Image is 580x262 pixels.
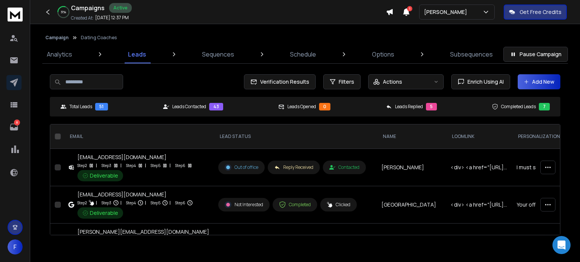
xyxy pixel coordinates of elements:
[42,45,77,63] a: Analytics
[102,199,111,207] p: Step 3
[128,50,146,59] p: Leads
[77,228,209,236] div: [PERSON_NAME][EMAIL_ADDRESS][DOMAIN_NAME]
[95,15,129,21] p: [DATE] 12:37 PM
[323,74,361,89] button: Filters
[287,104,316,110] p: Leads Opened
[512,149,578,186] td: I must say you have a really long list of Testimonials on your IG Highlights, which is awesome.
[209,103,223,110] div: 43
[503,47,568,62] button: Pause Campaign
[8,239,23,254] button: F
[202,50,234,59] p: Sequences
[96,162,97,169] p: |
[6,120,22,135] a: 8
[504,5,567,20] button: Get Free Credits
[81,35,117,41] p: Dating Coaches
[90,172,118,179] span: Deliverable
[446,186,512,224] td: <div> <a href="[URL][DOMAIN_NAME]"> <p>4 Video For Albany - Watch Video</p> </a> <a href="[URL][D...
[319,103,330,110] div: 0
[383,78,402,86] p: Actions
[8,8,23,21] img: logo
[512,186,578,224] td: Your offer and [PERSON_NAME] store are really well designed, Did you build it by yourself?
[539,103,550,110] div: 7
[172,104,206,110] p: Leads Contacted
[407,6,412,11] span: 1
[69,104,92,110] p: Total Leads
[45,35,69,41] button: Campaign
[47,50,72,59] p: Analytics
[512,224,578,261] td: The last post you did was on [DATE], is there a reason you stopped posting?
[512,124,578,149] th: personalization
[274,164,313,170] div: Reply Received
[71,3,105,12] h1: Campaigns
[71,15,94,21] p: Created At:
[290,50,316,59] p: Schedule
[151,162,160,169] p: Step 5
[197,45,239,63] a: Sequences
[257,78,309,86] span: Verification Results
[14,120,20,126] p: 8
[225,164,258,171] div: Out of office
[327,202,350,208] div: Clicked
[61,10,66,14] p: 31 %
[451,74,510,89] button: Enrich Using AI
[225,201,263,208] div: Not Interested
[339,78,354,86] span: Filters
[77,199,87,207] p: Step 2
[395,104,423,110] p: Leads Replied
[214,124,377,149] th: LEAD STATUS
[279,201,311,208] div: Completed
[120,162,122,169] p: |
[377,124,446,149] th: NAME
[120,199,122,207] p: |
[446,124,512,149] th: LoomLink
[520,8,561,16] p: Get Free Credits
[109,3,132,13] div: Active
[329,164,359,170] div: Contacted
[145,162,146,169] p: |
[285,45,321,63] a: Schedule
[77,191,193,198] div: [EMAIL_ADDRESS][DOMAIN_NAME]
[77,162,87,169] p: Step 2
[175,199,185,207] p: Step 6
[372,50,394,59] p: Options
[244,74,316,89] button: Verification Results
[426,103,437,110] div: 5
[424,8,470,16] p: [PERSON_NAME]
[518,74,560,89] button: Add New
[170,162,171,169] p: |
[446,224,512,261] td: <div> <a href="[URL][DOMAIN_NAME]"> <p>5 Video for [PERSON_NAME] - Watch Video</p> </a> <a href="...
[446,45,497,63] a: Subsequences
[96,199,97,207] p: |
[151,199,160,207] p: Step 5
[170,199,171,207] p: |
[501,104,536,110] p: Completed Leads
[175,162,185,169] p: Step 6
[446,149,512,186] td: <div> <a href="[URL][DOMAIN_NAME]"> <p>3 Video for [PERSON_NAME] - Watch Video</p> </a> <a href="...
[64,124,214,149] th: EMAIL
[126,199,136,207] p: Step 4
[126,162,136,169] p: Step 4
[552,236,571,254] div: Open Intercom Messenger
[377,224,446,261] td: [PERSON_NAME]
[367,45,399,63] a: Options
[123,45,151,63] a: Leads
[90,209,118,217] span: Deliverable
[102,162,111,169] p: Step 3
[450,50,493,59] p: Subsequences
[95,103,108,110] div: 51
[77,153,193,161] div: [EMAIL_ADDRESS][DOMAIN_NAME]
[377,186,446,224] td: [GEOGRAPHIC_DATA]
[145,199,146,207] p: |
[377,149,446,186] td: [PERSON_NAME]
[464,78,504,86] span: Enrich Using AI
